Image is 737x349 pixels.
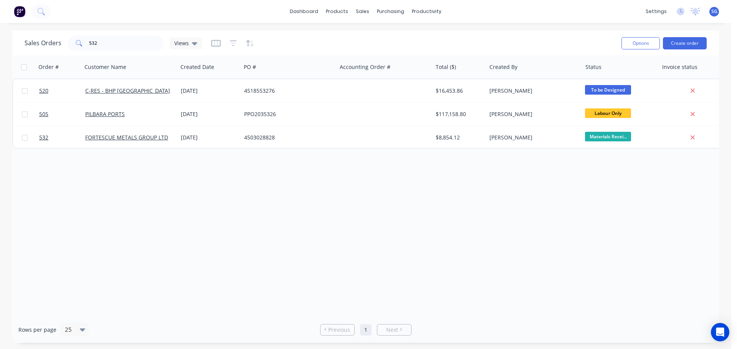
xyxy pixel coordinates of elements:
a: 505 [39,103,85,126]
span: Labour Only [585,108,631,118]
div: PO # [244,63,256,71]
span: To be Designed [585,85,631,95]
div: [DATE] [181,87,238,95]
div: [PERSON_NAME] [489,110,575,118]
div: [PERSON_NAME] [489,134,575,141]
a: C-RES - BHP [GEOGRAPHIC_DATA] [85,87,170,94]
a: 520 [39,79,85,102]
div: $16,453.86 [436,87,481,95]
input: Search... [89,36,164,51]
a: PILBARA PORTS [85,110,125,118]
ul: Pagination [317,324,415,336]
div: $117,158.80 [436,110,481,118]
span: 532 [39,134,48,141]
span: 505 [39,110,48,118]
div: products [322,6,352,17]
span: Next [386,326,398,334]
span: Views [174,39,189,47]
div: [DATE] [181,134,238,141]
img: Factory [14,6,25,17]
div: Total ($) [436,63,456,71]
h1: Sales Orders [25,39,61,47]
span: SG [711,8,717,15]
a: 532 [39,126,85,149]
span: Rows per page [18,326,56,334]
div: 4503028828 [244,134,329,141]
div: Open Intercom Messenger [711,323,729,341]
div: Status [585,63,601,71]
div: [DATE] [181,110,238,118]
span: Materials Recei... [585,132,631,141]
div: Order # [38,63,59,71]
span: Previous [328,326,350,334]
div: 4518553276 [244,87,329,95]
button: Options [621,37,660,49]
button: Create order [663,37,707,49]
a: Previous page [321,326,354,334]
a: Next page [377,326,411,334]
div: productivity [408,6,445,17]
div: [PERSON_NAME] [489,87,575,95]
div: Created By [489,63,517,71]
div: $8,854.12 [436,134,481,141]
div: Created Date [180,63,214,71]
a: FORTESCUE METALS GROUP LTD [85,134,168,141]
div: Customer Name [84,63,126,71]
div: Invoice status [662,63,697,71]
div: Accounting Order # [340,63,390,71]
a: Page 1 is your current page [360,324,372,336]
div: PPO2035326 [244,110,329,118]
a: dashboard [286,6,322,17]
div: purchasing [373,6,408,17]
div: settings [642,6,671,17]
span: 520 [39,87,48,95]
div: sales [352,6,373,17]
